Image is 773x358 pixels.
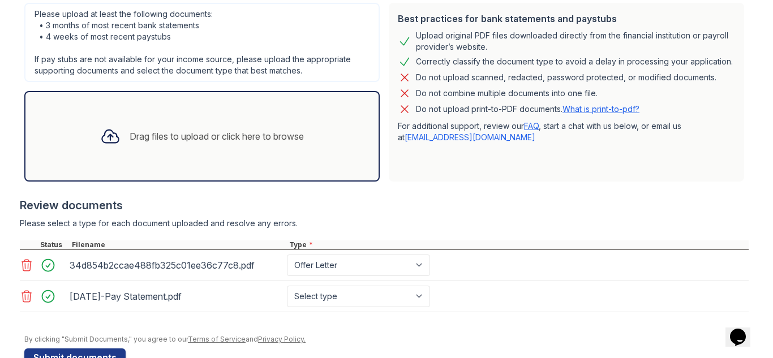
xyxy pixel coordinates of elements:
a: Terms of Service [188,335,246,343]
div: 34d854b2ccae488fb325c01ee36c77c8.pdf [70,256,282,274]
div: Best practices for bank statements and paystubs [398,12,735,25]
div: Do not upload scanned, redacted, password protected, or modified documents. [416,71,716,84]
div: Correctly classify the document type to avoid a delay in processing your application. [416,55,733,68]
div: Type [287,240,749,249]
div: Filename [70,240,287,249]
iframe: chat widget [725,313,762,347]
a: [EMAIL_ADDRESS][DOMAIN_NAME] [405,132,535,142]
div: By clicking "Submit Documents," you agree to our and [24,335,749,344]
div: [DATE]-Pay Statement.pdf [70,287,282,305]
a: FAQ [524,121,539,131]
div: Do not combine multiple documents into one file. [416,87,598,100]
div: Review documents [20,197,749,213]
a: What is print-to-pdf? [562,104,639,114]
p: For additional support, review our , start a chat with us below, or email us at [398,120,735,143]
div: Please upload at least the following documents: • 3 months of most recent bank statements • 4 wee... [24,3,380,82]
div: Status [38,240,70,249]
a: Privacy Policy. [258,335,306,343]
p: Do not upload print-to-PDF documents. [416,103,639,115]
div: Upload original PDF files downloaded directly from the financial institution or payroll provider’... [416,30,735,53]
div: Please select a type for each document uploaded and resolve any errors. [20,218,749,229]
div: Drag files to upload or click here to browse [130,130,304,143]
